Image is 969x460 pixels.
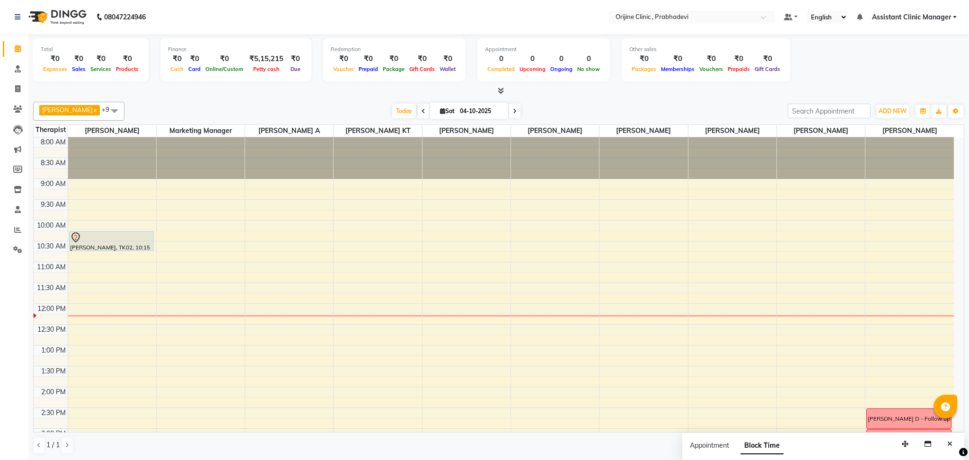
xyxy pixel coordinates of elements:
[788,104,871,118] input: Search Appointment
[629,66,659,72] span: Packages
[659,53,697,64] div: ₹0
[356,66,380,72] span: Prepaid
[287,53,304,64] div: ₹0
[35,325,68,335] div: 12:30 PM
[34,125,68,135] div: Therapist
[35,283,68,293] div: 11:30 AM
[39,408,68,418] div: 2:30 PM
[548,53,575,64] div: 0
[457,104,504,118] input: 2025-10-04
[186,66,203,72] span: Card
[517,66,548,72] span: Upcoming
[879,107,907,115] span: ADD NEW
[485,66,517,72] span: Completed
[511,125,599,137] span: [PERSON_NAME]
[437,66,458,72] span: Wallet
[93,106,97,114] a: x
[203,66,246,72] span: Online/Custom
[407,66,437,72] span: Gift Cards
[35,221,68,230] div: 10:00 AM
[114,53,141,64] div: ₹0
[203,53,246,64] div: ₹0
[157,125,245,137] span: Marketing Manager
[575,66,602,72] span: No show
[629,53,659,64] div: ₹0
[288,66,303,72] span: Due
[438,107,457,115] span: Sat
[168,66,186,72] span: Cash
[697,66,725,72] span: Vouchers
[251,66,282,72] span: Petty cash
[41,53,70,64] div: ₹0
[876,105,909,118] button: ADD NEW
[39,200,68,210] div: 9:30 AM
[752,66,783,72] span: Gift Cards
[659,66,697,72] span: Memberships
[39,429,68,439] div: 3:00 PM
[42,106,93,114] span: [PERSON_NAME]
[437,53,458,64] div: ₹0
[39,137,68,147] div: 8:00 AM
[392,104,416,118] span: Today
[102,106,116,113] span: +9
[868,415,950,423] div: [PERSON_NAME] D - Follow up
[41,45,141,53] div: Total
[690,441,729,450] span: Appointment
[485,45,602,53] div: Appointment
[423,125,511,137] span: [PERSON_NAME]
[168,45,304,53] div: Finance
[331,53,356,64] div: ₹0
[41,66,70,72] span: Expenses
[599,125,687,137] span: [PERSON_NAME]
[70,53,88,64] div: ₹0
[39,158,68,168] div: 8:30 AM
[865,125,954,137] span: [PERSON_NAME]
[70,231,154,251] div: [PERSON_NAME], TK02, 10:15 AM-10:45 AM, Follow Up Consultation
[380,66,407,72] span: Package
[380,53,407,64] div: ₹0
[740,437,784,454] span: Block Time
[331,66,356,72] span: Voucher
[629,45,783,53] div: Other sales
[168,53,186,64] div: ₹0
[24,4,89,30] img: logo
[752,53,783,64] div: ₹0
[88,66,114,72] span: Services
[331,45,458,53] div: Redemption
[407,53,437,64] div: ₹0
[114,66,141,72] span: Products
[777,125,865,137] span: [PERSON_NAME]
[39,387,68,397] div: 2:00 PM
[35,304,68,314] div: 12:00 PM
[943,437,957,451] button: Close
[39,366,68,376] div: 1:30 PM
[46,440,60,450] span: 1 / 1
[35,241,68,251] div: 10:30 AM
[485,53,517,64] div: 0
[356,53,380,64] div: ₹0
[548,66,575,72] span: Ongoing
[68,125,156,137] span: [PERSON_NAME]
[334,125,422,137] span: [PERSON_NAME] KT
[246,53,287,64] div: ₹5,15,215
[104,4,146,30] b: 08047224946
[245,125,333,137] span: [PERSON_NAME] A
[88,53,114,64] div: ₹0
[575,53,602,64] div: 0
[697,53,725,64] div: ₹0
[872,12,951,22] span: Assistant Clinic Manager
[39,345,68,355] div: 1:00 PM
[70,66,88,72] span: Sales
[725,66,752,72] span: Prepaids
[39,179,68,189] div: 9:00 AM
[688,125,776,137] span: [PERSON_NAME]
[35,262,68,272] div: 11:00 AM
[517,53,548,64] div: 0
[186,53,203,64] div: ₹0
[725,53,752,64] div: ₹0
